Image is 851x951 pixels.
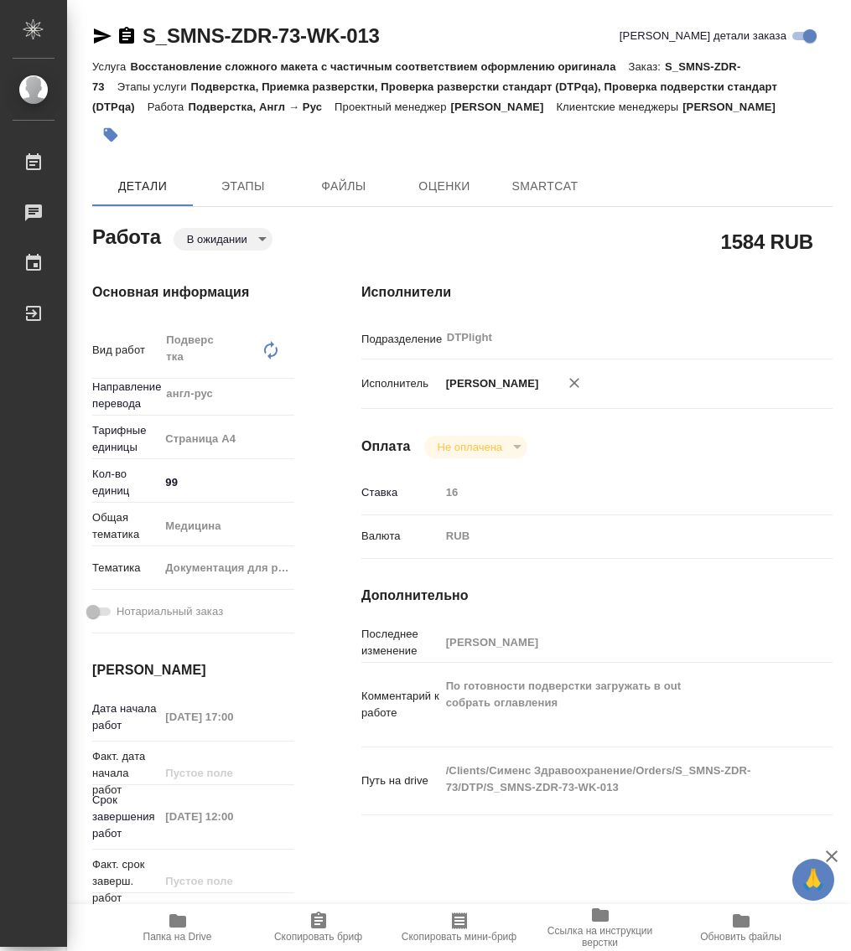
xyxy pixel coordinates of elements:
p: Подверстка, Англ → Рус [188,101,335,113]
p: Факт. дата начала работ [92,748,159,799]
button: Скопировать ссылку [117,26,137,46]
button: Скопировать мини-бриф [389,904,530,951]
h4: [PERSON_NAME] [92,660,294,680]
h4: Исполнители [361,282,833,302]
p: Тарифные единицы [92,422,159,456]
p: Дата начала работ [92,700,159,734]
span: Скопировать бриф [274,931,362,943]
textarea: По готовности подверстки загружать в out собрать оглавления [440,672,794,734]
p: Проектный менеджер [335,101,450,113]
span: Нотариальный заказ [117,603,223,620]
button: 🙏 [792,859,834,901]
p: Срок завершения работ [92,792,159,842]
h4: Оплата [361,437,411,457]
div: Документация для рег. органов [159,554,311,582]
p: Общая тематика [92,509,159,543]
input: Пустое поле [440,630,794,654]
p: Заказ: [629,60,665,73]
h4: Дополнительно [361,586,833,606]
p: Последнее изменение [361,626,440,659]
p: Подверстка, Приемка разверстки, Проверка разверстки стандарт (DTPqa), Проверка подверстки стандар... [92,80,777,113]
span: Этапы [203,176,283,197]
textarea: /Clients/Сименс Здравоохранение/Orders/S_SMNS-ZDR-73/DTP/S_SMNS-ZDR-73-WK-013 [440,757,794,802]
input: Пустое поле [159,761,294,785]
p: Комментарий к работе [361,688,440,721]
input: Пустое поле [159,705,294,729]
div: Медицина [159,512,311,540]
input: Пустое поле [159,804,294,829]
span: Ссылка на инструкции верстки [540,925,661,948]
span: Скопировать мини-бриф [402,931,516,943]
p: Направление перевода [92,379,159,412]
button: Ссылка на инструкции верстки [530,904,671,951]
div: В ожидании [174,228,272,251]
span: Детали [102,176,183,197]
button: Обновить файлы [671,904,812,951]
span: Файлы [304,176,384,197]
button: Удалить исполнителя [556,364,593,401]
h4: Основная информация [92,282,294,302]
p: Клиентские менеджеры [556,101,682,113]
input: ✎ Введи что-нибудь [159,470,294,494]
div: В ожидании [424,436,527,458]
span: Папка на Drive [143,931,212,943]
div: Страница А4 [159,425,311,453]
span: Оценки [404,176,485,197]
p: Восстановление сложного макета с частичным соответствием оформлению оригинала [130,60,628,73]
p: Работа [148,101,189,113]
p: [PERSON_NAME] [440,375,539,392]
p: Вид работ [92,342,159,359]
p: Услуга [92,60,130,73]
span: Обновить файлы [700,931,781,943]
span: 🙏 [799,862,828,897]
button: Папка на Drive [107,904,248,951]
button: Добавить тэг [92,116,129,153]
p: Путь на drive [361,773,440,789]
span: [PERSON_NAME] детали заказа [620,28,786,44]
button: В ожидании [182,232,252,246]
p: Подразделение [361,331,440,348]
p: Факт. срок заверш. работ [92,856,159,907]
input: Пустое поле [440,480,794,504]
a: S_SMNS-ZDR-73-WK-013 [143,24,380,47]
button: Не оплачена [433,440,507,454]
span: SmartCat [505,176,585,197]
h2: 1584 RUB [721,227,813,256]
p: [PERSON_NAME] [451,101,557,113]
p: Срок завершения услуги [92,900,159,950]
p: Ставка [361,484,440,501]
p: Валюта [361,528,440,545]
p: Тематика [92,560,159,576]
input: Пустое поле [159,869,294,893]
button: Скопировать ссылку для ЯМессенджера [92,26,112,46]
div: RUB [440,522,794,550]
p: Исполнитель [361,375,440,392]
p: Этапы услуги [117,80,191,93]
h2: Работа [92,220,161,251]
p: Кол-во единиц [92,466,159,499]
p: [PERSON_NAME] [682,101,788,113]
button: Скопировать бриф [248,904,389,951]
